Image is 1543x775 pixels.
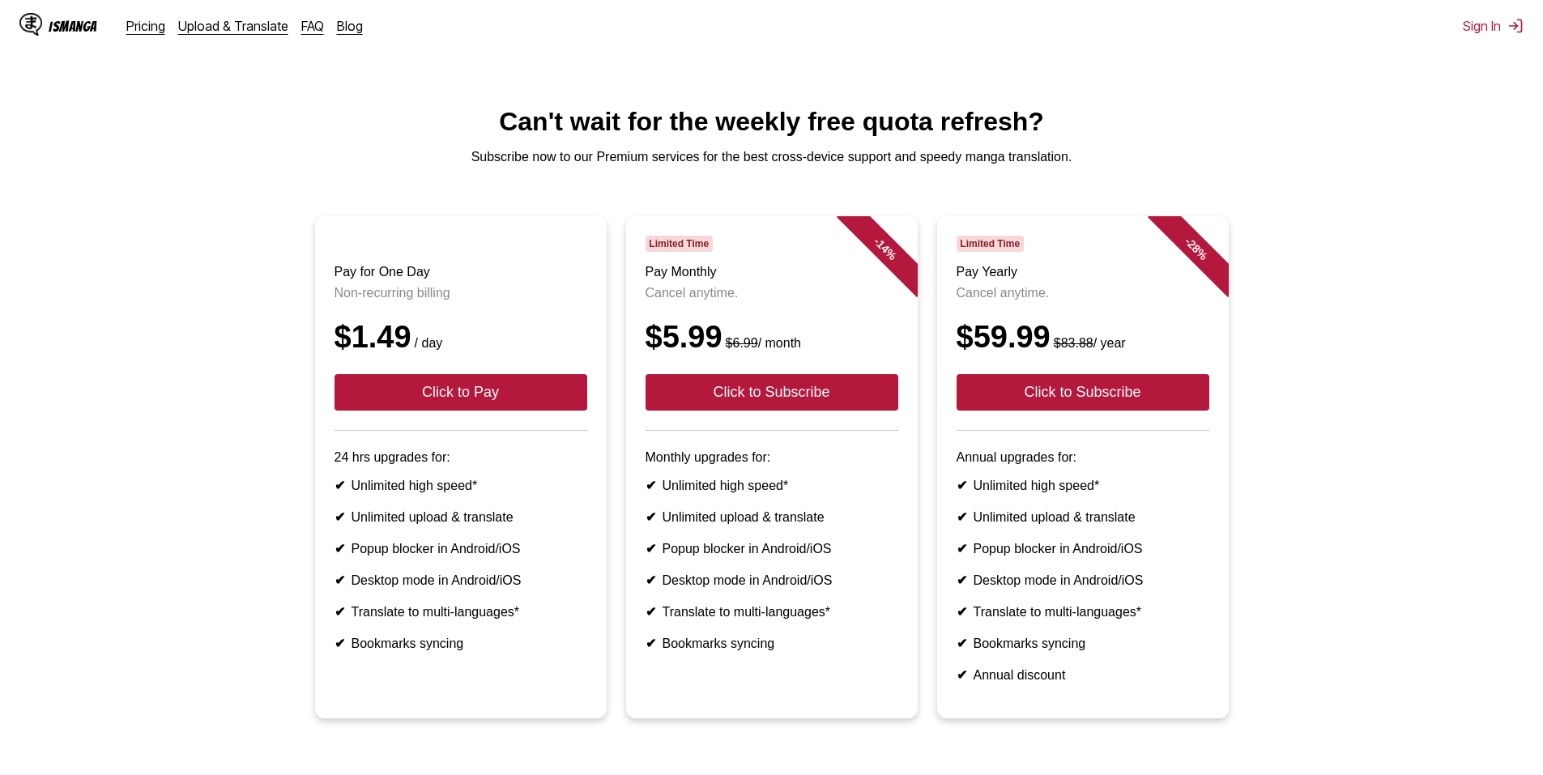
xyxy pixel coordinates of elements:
[19,13,126,39] a: IsManga LogoIsManga
[646,479,656,492] b: ✔
[646,605,656,619] b: ✔
[722,336,801,350] small: / month
[1147,200,1244,297] div: - 28 %
[13,150,1530,164] p: Subscribe now to our Premium services for the best cross-device support and speedy manga translat...
[957,668,967,682] b: ✔
[1051,336,1126,350] small: / year
[646,320,898,355] div: $5.99
[646,265,898,279] h3: Pay Monthly
[646,637,656,650] b: ✔
[957,667,1209,683] li: Annual discount
[411,336,443,350] small: / day
[335,286,587,300] p: Non-recurring billing
[1054,336,1093,350] s: $83.88
[335,374,587,411] button: Click to Pay
[957,637,967,650] b: ✔
[646,374,898,411] button: Click to Subscribe
[1507,18,1524,34] img: Sign out
[646,573,898,588] li: Desktop mode in Android/iOS
[646,286,898,300] p: Cancel anytime.
[335,605,345,619] b: ✔
[726,336,758,350] s: $6.99
[337,18,363,34] a: Blog
[335,541,587,556] li: Popup blocker in Android/iOS
[335,479,345,492] b: ✔
[957,605,967,619] b: ✔
[646,604,898,620] li: Translate to multi-languages*
[335,509,587,525] li: Unlimited upload & translate
[957,450,1209,465] p: Annual upgrades for:
[19,13,42,36] img: IsManga Logo
[957,320,1209,355] div: $59.99
[957,236,1024,252] span: Limited Time
[335,510,345,524] b: ✔
[646,450,898,465] p: Monthly upgrades for:
[335,573,345,587] b: ✔
[335,604,587,620] li: Translate to multi-languages*
[957,374,1209,411] button: Click to Subscribe
[335,573,587,588] li: Desktop mode in Android/iOS
[178,18,288,34] a: Upload & Translate
[335,542,345,556] b: ✔
[335,478,587,493] li: Unlimited high speed*
[957,573,967,587] b: ✔
[335,450,587,465] p: 24 hrs upgrades for:
[1463,18,1524,34] button: Sign In
[957,541,1209,556] li: Popup blocker in Android/iOS
[335,265,587,279] h3: Pay for One Day
[646,636,898,651] li: Bookmarks syncing
[957,479,967,492] b: ✔
[957,509,1209,525] li: Unlimited upload & translate
[646,573,656,587] b: ✔
[957,573,1209,588] li: Desktop mode in Android/iOS
[646,541,898,556] li: Popup blocker in Android/iOS
[335,637,345,650] b: ✔
[335,636,587,651] li: Bookmarks syncing
[646,542,656,556] b: ✔
[957,265,1209,279] h3: Pay Yearly
[836,200,933,297] div: - 14 %
[957,478,1209,493] li: Unlimited high speed*
[13,107,1530,137] h1: Can't wait for the weekly free quota refresh?
[957,636,1209,651] li: Bookmarks syncing
[957,542,967,556] b: ✔
[646,478,898,493] li: Unlimited high speed*
[957,286,1209,300] p: Cancel anytime.
[301,18,324,34] a: FAQ
[126,18,165,34] a: Pricing
[957,604,1209,620] li: Translate to multi-languages*
[957,510,967,524] b: ✔
[646,510,656,524] b: ✔
[49,19,97,34] div: IsManga
[646,509,898,525] li: Unlimited upload & translate
[646,236,713,252] span: Limited Time
[335,320,587,355] div: $1.49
